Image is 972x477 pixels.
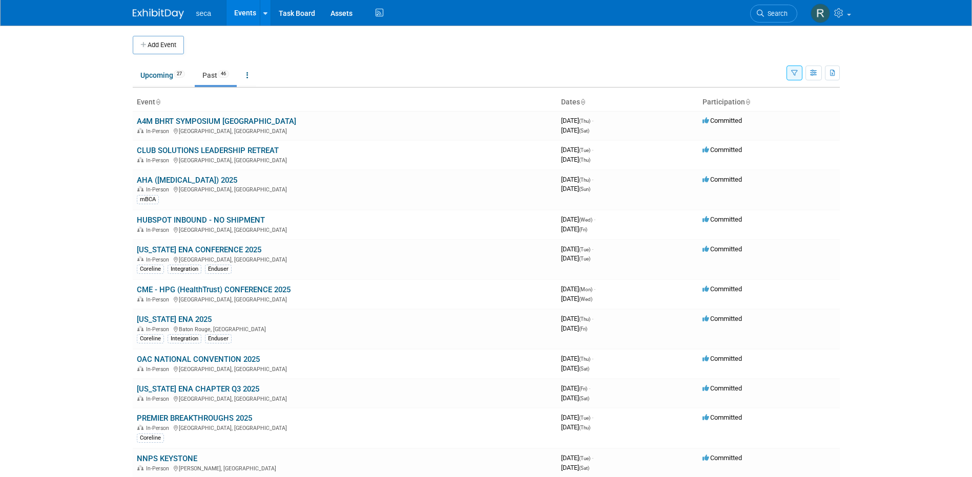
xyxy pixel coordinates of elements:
span: [DATE] [561,254,590,262]
span: - [594,215,595,223]
span: (Wed) [579,296,592,302]
div: Coreline [137,334,164,343]
span: In-Person [146,296,172,303]
span: Committed [702,215,742,223]
div: Baton Rouge, [GEOGRAPHIC_DATA] [137,324,553,333]
span: - [594,285,595,293]
span: - [592,117,593,124]
span: 46 [218,70,229,78]
span: [DATE] [561,355,593,362]
span: Committed [702,414,742,421]
a: [US_STATE] ENA 2025 [137,315,212,324]
span: [DATE] [561,423,590,431]
span: (Sat) [579,465,589,471]
span: In-Person [146,227,172,233]
th: Dates [557,94,698,111]
a: [US_STATE] ENA CHAPTER Q3 2025 [137,384,259,394]
a: CME - HPG (HealthTrust) CONFERENCE 2025 [137,285,291,294]
div: Integration [168,265,201,274]
th: Participation [698,94,840,111]
span: Committed [702,384,742,392]
span: - [592,245,593,253]
span: (Wed) [579,217,592,223]
a: OAC NATIONAL CONVENTION 2025 [137,355,260,364]
a: NNPS KEYSTONE [137,454,197,463]
span: [DATE] [561,414,593,421]
span: - [592,176,593,183]
span: (Tue) [579,256,590,262]
span: - [589,384,590,392]
img: In-Person Event [137,128,143,133]
span: [DATE] [561,454,593,462]
img: In-Person Event [137,326,143,331]
a: Sort by Start Date [580,98,585,106]
span: - [592,454,593,462]
span: (Thu) [579,316,590,322]
span: [DATE] [561,384,590,392]
span: In-Person [146,157,172,164]
span: (Mon) [579,287,592,292]
div: Coreline [137,265,164,274]
span: [DATE] [561,176,593,183]
div: [GEOGRAPHIC_DATA], [GEOGRAPHIC_DATA] [137,295,553,303]
span: (Thu) [579,177,590,183]
span: (Thu) [579,157,590,163]
span: [DATE] [561,295,592,302]
span: 27 [174,70,185,78]
span: - [592,315,593,322]
span: (Fri) [579,386,587,392]
span: (Tue) [579,247,590,252]
span: [DATE] [561,245,593,253]
span: [DATE] [561,215,595,223]
span: [DATE] [561,146,593,154]
span: In-Person [146,186,172,193]
img: In-Person Event [137,465,143,470]
span: Committed [702,285,742,293]
span: - [592,355,593,362]
span: (Sat) [579,366,589,372]
span: In-Person [146,256,172,263]
span: Committed [702,146,742,154]
a: Past46 [195,66,237,85]
div: [GEOGRAPHIC_DATA], [GEOGRAPHIC_DATA] [137,255,553,263]
div: [GEOGRAPHIC_DATA], [GEOGRAPHIC_DATA] [137,423,553,431]
span: In-Person [146,425,172,431]
span: In-Person [146,128,172,135]
span: Committed [702,454,742,462]
span: (Tue) [579,147,590,153]
span: In-Person [146,396,172,402]
span: In-Person [146,465,172,472]
img: In-Person Event [137,396,143,401]
img: Rachel Jordan [811,4,830,23]
span: [DATE] [561,394,589,402]
span: seca [196,9,212,17]
th: Event [133,94,557,111]
div: [GEOGRAPHIC_DATA], [GEOGRAPHIC_DATA] [137,225,553,233]
span: (Thu) [579,425,590,430]
img: In-Person Event [137,186,143,191]
a: A4M BHRT SYMPOSIUM [GEOGRAPHIC_DATA] [137,117,296,126]
div: mBCA [137,195,159,204]
img: ExhibitDay [133,9,184,19]
div: Coreline [137,433,164,443]
a: Search [750,5,797,23]
span: In-Person [146,326,172,333]
span: (Sat) [579,128,589,134]
span: [DATE] [561,324,587,332]
div: [GEOGRAPHIC_DATA], [GEOGRAPHIC_DATA] [137,126,553,135]
span: [DATE] [561,315,593,322]
img: In-Person Event [137,425,143,430]
img: In-Person Event [137,227,143,232]
img: In-Person Event [137,296,143,301]
span: Search [764,10,788,17]
span: Committed [702,117,742,124]
span: (Sat) [579,396,589,401]
a: Sort by Event Name [155,98,160,106]
div: [GEOGRAPHIC_DATA], [GEOGRAPHIC_DATA] [137,185,553,193]
span: [DATE] [561,285,595,293]
span: [DATE] [561,464,589,471]
span: [DATE] [561,156,590,163]
a: HUBSPOT INBOUND - NO SHIPMENT [137,215,265,225]
span: (Fri) [579,227,587,232]
div: [PERSON_NAME], [GEOGRAPHIC_DATA] [137,464,553,472]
